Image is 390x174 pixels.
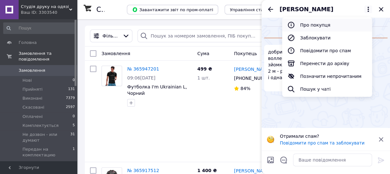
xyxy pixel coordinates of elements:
span: Скасовані [22,104,44,110]
span: 1 [73,146,75,158]
span: 2597 [66,104,75,110]
span: Студія друку на одязі [21,4,69,10]
button: Позначити непрочитаним [282,70,372,83]
span: Комплектується [22,123,58,128]
span: Покупець [234,51,257,56]
span: Управління статусами [230,7,279,12]
span: 0 [73,78,75,83]
span: Замовлення [102,51,130,56]
span: 5 [73,123,75,128]
button: Назад [267,5,274,13]
img: Фото товару [102,66,122,86]
button: Пошук у чаті [282,83,372,95]
span: Cума [197,51,209,56]
span: 1 400 ₴ [197,168,217,173]
a: № 365947201 [127,66,159,71]
input: Пошук [3,22,75,34]
div: [PHONE_NUMBER] [233,74,273,83]
button: Управління статусами [225,5,284,14]
span: Фільтри [102,33,120,39]
button: Повідомити про спам та заблокувати [280,141,364,145]
span: 31 [70,132,75,143]
span: Замовлення та повідомлення [19,51,77,62]
a: Футболка I'm Ukrainian L, Чорний [127,84,187,96]
p: Отримали спам? [280,133,373,139]
a: [PERSON_NAME] [234,168,271,174]
span: 131 [68,87,75,92]
button: Відкрити шаблони відповідей [279,156,288,164]
div: Ваш ID: 3303540 [21,10,77,15]
span: 499 ₴ [197,66,212,71]
button: Перенести до архіву [282,57,372,70]
h1: Список замовлень [96,6,162,13]
a: [PERSON_NAME] [234,66,271,72]
button: Закрити [377,5,385,13]
button: Про покупця [282,19,372,31]
span: Передан на комплектацию [22,146,73,158]
span: [PERSON_NAME] [279,5,333,13]
span: добрий день ! цікавить форма для воллейбола- гандбола, це для зйомки… 2 м - розмір і одна l [268,49,359,81]
span: 0 [73,114,75,120]
img: :face_with_monocle: [267,136,274,143]
span: Оплачені [22,114,43,120]
button: Повідомити про спам [282,44,372,57]
button: Заблокувати [282,31,372,44]
span: 7379 [66,95,75,101]
button: Завантажити звіт по пром-оплаті [127,5,218,14]
a: № 365917512 [127,168,159,173]
span: Не дозвон - или думают [22,132,70,143]
span: 84% [240,86,250,91]
button: [PERSON_NAME] [279,5,372,13]
input: Пошук за номером замовлення, ПІБ покупця, номером телефону, Email, номером накладної [137,29,263,42]
span: Завантажити звіт по пром-оплаті [132,7,213,12]
span: Прийняті [22,87,42,92]
span: Замовлення [19,68,45,73]
div: 11.10.2025 [264,23,387,29]
span: 1 шт. [197,75,210,80]
span: Головна [19,40,37,46]
span: Виконані [22,95,42,101]
span: Нові [22,78,32,83]
span: 09:06[DATE] [127,75,155,80]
